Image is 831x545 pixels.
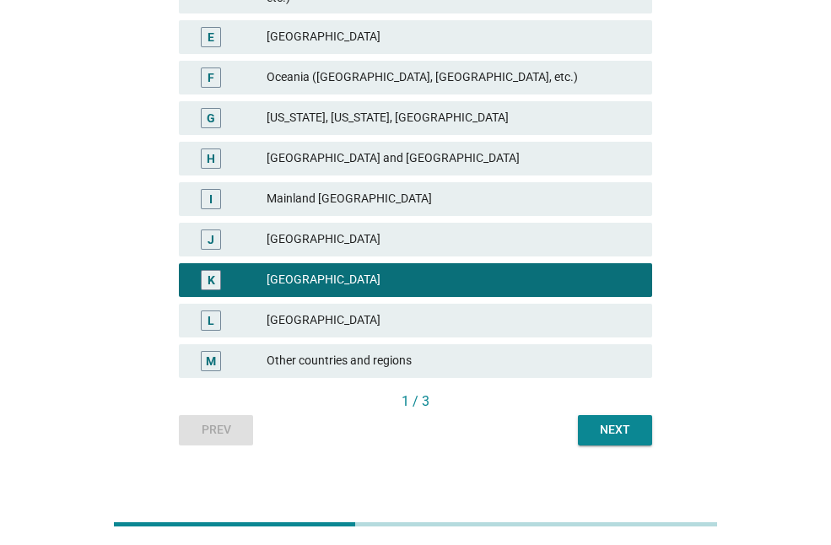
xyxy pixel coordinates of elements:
div: M [206,352,216,370]
div: [GEOGRAPHIC_DATA] [267,270,639,290]
div: Mainland [GEOGRAPHIC_DATA] [267,189,639,209]
div: K [208,271,215,289]
div: Oceania ([GEOGRAPHIC_DATA], [GEOGRAPHIC_DATA], etc.) [267,67,639,88]
div: H [207,149,215,167]
div: [GEOGRAPHIC_DATA] [267,27,639,47]
div: L [208,311,214,329]
div: [GEOGRAPHIC_DATA] and [GEOGRAPHIC_DATA] [267,148,639,169]
div: E [208,28,214,46]
div: [GEOGRAPHIC_DATA] [267,310,639,331]
div: 1 / 3 [179,391,652,412]
div: J [208,230,214,248]
div: [GEOGRAPHIC_DATA] [267,229,639,250]
div: I [209,190,213,208]
button: Next [578,415,652,445]
div: Other countries and regions [267,351,639,371]
div: Next [591,421,639,439]
div: G [207,109,215,127]
div: F [208,68,214,86]
div: [US_STATE], [US_STATE], [GEOGRAPHIC_DATA] [267,108,639,128]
